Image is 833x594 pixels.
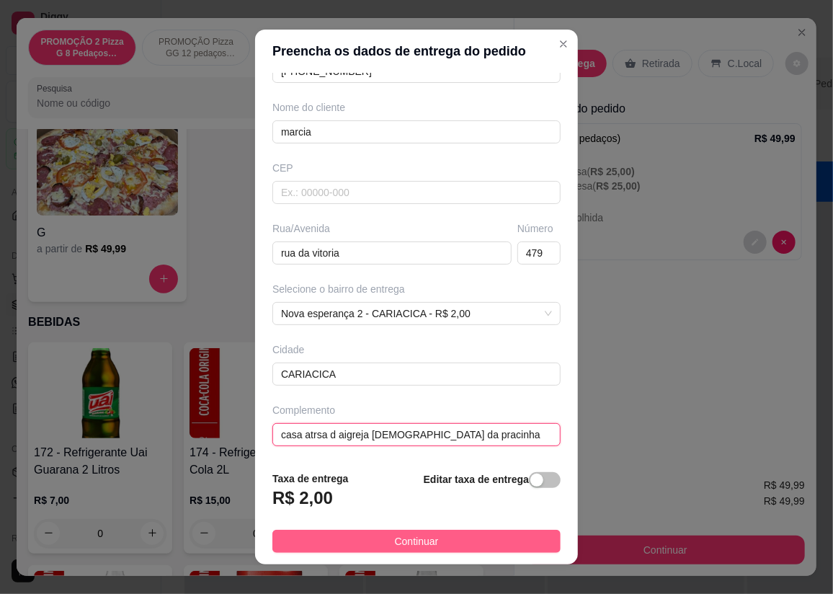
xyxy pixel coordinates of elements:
div: Complemento [272,403,561,417]
button: Continuar [272,530,561,553]
button: Close [552,32,575,56]
input: Ex.: Rua Oscar Freire [272,241,512,265]
input: Ex.: 44 [517,241,561,265]
input: Ex.: 00000-000 [272,181,561,204]
span: Nova esperança 2 - CARIACICA - R$ 2,00 [281,303,552,324]
input: Ex.: Santo André [272,363,561,386]
header: Preencha os dados de entrega do pedido [255,30,578,73]
div: Selecione o bairro de entrega [272,282,561,296]
div: Número [517,221,561,236]
span: Continuar [395,533,439,549]
div: Rua/Avenida [272,221,512,236]
h3: R$ 2,00 [272,487,333,510]
strong: Editar taxa de entrega [424,474,529,485]
strong: Taxa de entrega [272,473,349,484]
div: Cidade [272,342,561,357]
input: ex: próximo ao posto de gasolina [272,423,561,446]
div: Nome do cliente [272,100,561,115]
div: CEP [272,161,561,175]
input: Ex.: João da Silva [272,120,561,143]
